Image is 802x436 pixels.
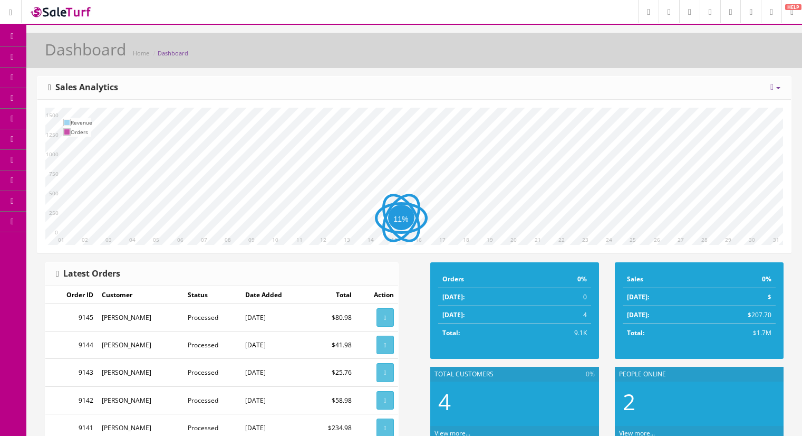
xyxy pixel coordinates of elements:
strong: Total: [627,328,644,337]
a: View [376,308,393,327]
td: 4 [528,306,591,324]
h2: 2 [623,390,776,414]
td: 0 [528,288,591,306]
td: Order ID [45,286,98,304]
td: $1.7M [697,324,776,342]
a: View [376,336,393,354]
td: [DATE] [241,359,308,386]
td: [PERSON_NAME] [98,386,183,414]
td: [DATE] [241,331,308,359]
td: 9144 [45,331,98,359]
td: [DATE] [241,386,308,414]
td: Processed [183,304,241,331]
td: [PERSON_NAME] [98,359,183,386]
h3: Latest Orders [56,269,120,279]
td: Processed [183,386,241,414]
span: 0% [586,369,595,379]
strong: [DATE]: [627,310,649,319]
td: 9.1K [528,324,591,342]
td: Date Added [241,286,308,304]
strong: [DATE]: [627,292,649,301]
strong: [DATE]: [442,292,465,301]
td: [PERSON_NAME] [98,331,183,359]
td: Total [308,286,355,304]
td: 0% [697,270,776,288]
td: $58.98 [308,386,355,414]
h3: Sales Analytics [48,83,118,92]
div: People Online [615,367,784,382]
td: Status [183,286,241,304]
td: Orders [71,127,92,137]
a: Dashboard [158,49,188,57]
td: Action [356,286,398,304]
td: $41.98 [308,331,355,359]
td: Orders [438,270,529,288]
td: 0% [528,270,591,288]
td: [DATE] [241,304,308,331]
td: $25.76 [308,359,355,386]
strong: Total: [442,328,460,337]
td: Processed [183,331,241,359]
div: Total Customers [430,367,599,382]
strong: [DATE]: [442,310,465,319]
td: Customer [98,286,183,304]
img: SaleTurf [30,5,93,19]
td: Revenue [71,118,92,127]
td: [PERSON_NAME] [98,304,183,331]
td: 9145 [45,304,98,331]
td: 9142 [45,386,98,414]
span: HELP [785,4,801,10]
td: $207.70 [697,306,776,324]
a: View [376,391,393,410]
a: View [376,363,393,382]
td: 9143 [45,359,98,386]
td: $ [697,288,776,306]
td: $80.98 [308,304,355,331]
td: Sales [623,270,697,288]
h1: Dashboard [45,41,126,58]
td: Processed [183,359,241,386]
h2: 4 [438,390,591,414]
a: Home [133,49,149,57]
